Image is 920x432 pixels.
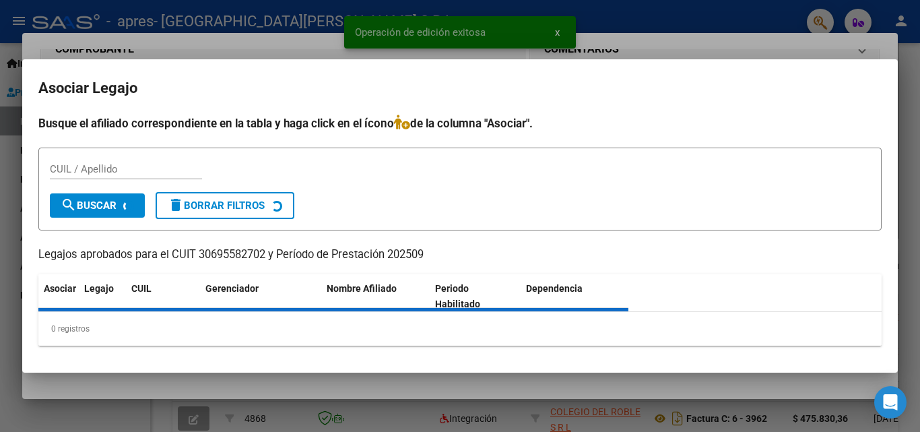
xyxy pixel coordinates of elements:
datatable-header-cell: Dependencia [521,274,629,319]
div: Open Intercom Messenger [874,386,907,419]
button: Borrar Filtros [156,192,294,219]
span: CUIL [131,283,152,294]
h2: Asociar Legajo [38,75,882,101]
span: Asociar [44,283,76,294]
span: Dependencia [526,283,583,294]
datatable-header-cell: Nombre Afiliado [321,274,430,319]
mat-icon: search [61,197,77,213]
span: Buscar [61,199,117,212]
span: Periodo Habilitado [435,283,480,309]
button: Buscar [50,193,145,218]
span: Gerenciador [205,283,259,294]
datatable-header-cell: Periodo Habilitado [430,274,521,319]
mat-icon: delete [168,197,184,213]
span: Nombre Afiliado [327,283,397,294]
datatable-header-cell: Gerenciador [200,274,321,319]
span: Legajo [84,283,114,294]
h4: Busque el afiliado correspondiente en la tabla y haga click en el ícono de la columna "Asociar". [38,115,882,132]
span: Borrar Filtros [168,199,265,212]
datatable-header-cell: Legajo [79,274,126,319]
div: 0 registros [38,312,882,346]
datatable-header-cell: CUIL [126,274,200,319]
p: Legajos aprobados para el CUIT 30695582702 y Período de Prestación 202509 [38,247,882,264]
datatable-header-cell: Asociar [38,274,79,319]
